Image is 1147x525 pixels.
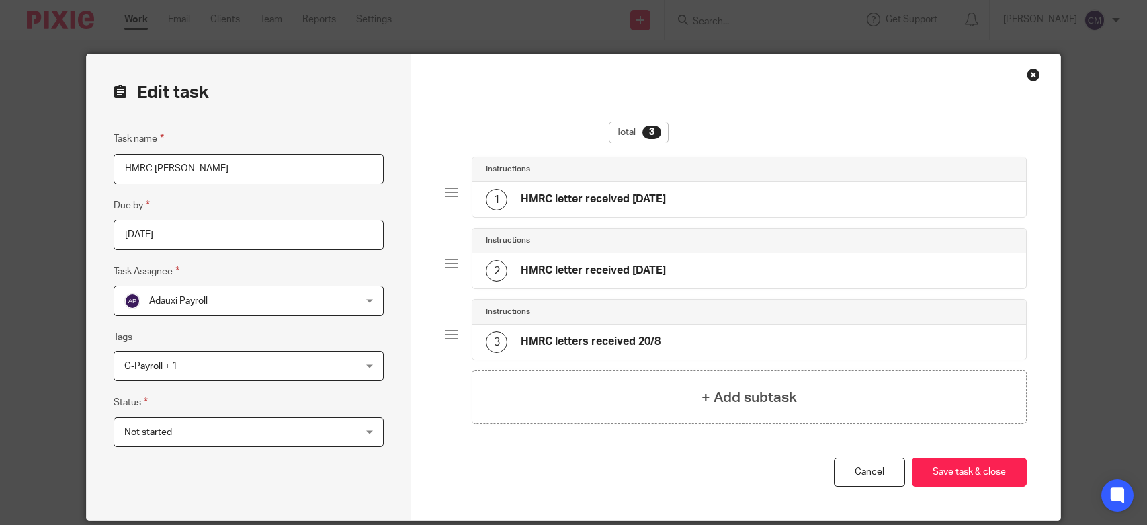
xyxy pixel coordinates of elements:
h4: Instructions [486,164,530,175]
input: Pick a date [114,220,384,250]
div: Close this dialog window [1027,68,1040,81]
label: Tags [114,331,132,344]
button: Save task & close [912,458,1027,487]
div: Total [609,122,669,143]
a: Cancel [834,458,905,487]
label: Task Assignee [114,264,179,279]
label: Status [114,395,148,410]
h2: Edit task [114,81,384,104]
h4: HMRC letter received [DATE] [521,264,666,278]
img: svg%3E [124,293,140,309]
h4: HMRC letters received 20/8 [521,335,661,349]
div: 2 [486,260,507,282]
h4: Instructions [486,235,530,246]
div: 3 [642,126,661,139]
div: 1 [486,189,507,210]
div: 3 [486,331,507,353]
h4: Instructions [486,307,530,317]
span: Not started [124,428,172,437]
label: Task name [114,131,164,147]
label: Due by [114,198,150,213]
span: Adauxi Payroll [149,296,208,306]
h4: HMRC letter received [DATE] [521,192,666,206]
span: C-Payroll + 1 [124,362,177,371]
h4: + Add subtask [702,387,797,408]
